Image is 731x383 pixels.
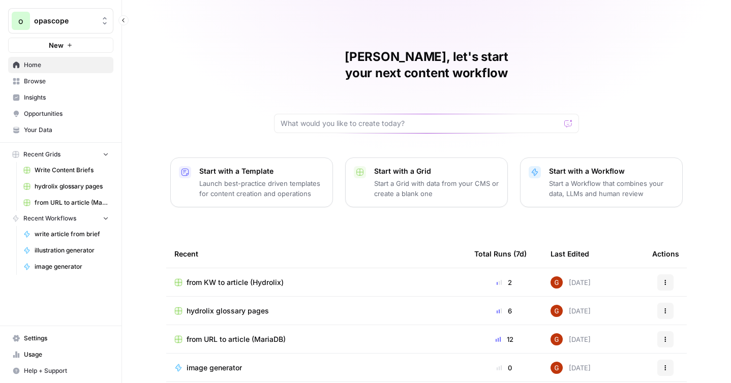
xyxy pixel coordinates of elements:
a: Opportunities [8,106,113,122]
span: opascope [34,16,96,26]
span: illustration generator [35,246,109,255]
span: from URL to article (MariaDB) [35,198,109,207]
span: Insights [24,93,109,102]
a: image generator [174,363,458,373]
span: from URL to article (MariaDB) [187,334,286,344]
div: Recent [174,240,458,268]
span: Write Content Briefs [35,166,109,175]
span: o [18,15,23,27]
button: New [8,38,113,53]
div: 6 [474,306,534,316]
div: [DATE] [551,276,591,289]
span: Home [24,60,109,70]
span: image generator [35,262,109,271]
a: Your Data [8,122,113,138]
div: Actions [652,240,679,268]
span: from KW to article (Hydrolix) [187,277,284,288]
p: Start with a Template [199,166,324,176]
button: Start with a TemplateLaunch best-practice driven templates for content creation and operations [170,157,333,207]
span: Browse [24,77,109,86]
span: hydrolix glossary pages [35,182,109,191]
a: Settings [8,330,113,346]
img: pobvtkb4t1czagu00cqquhmopsq1 [551,305,563,317]
span: Opportunities [24,109,109,118]
button: Start with a WorkflowStart a Workflow that combines your data, LLMs and human review [520,157,683,207]
p: Start a Workflow that combines your data, LLMs and human review [549,178,674,199]
a: Insights [8,89,113,106]
a: from KW to article (Hydrolix) [174,277,458,288]
a: hydrolix glossary pages [19,178,113,195]
input: What would you like to create today? [281,118,560,129]
p: Launch best-practice driven templates for content creation and operations [199,178,324,199]
a: from URL to article (MariaDB) [174,334,458,344]
div: [DATE] [551,305,591,317]
div: 2 [474,277,534,288]
div: 12 [474,334,534,344]
button: Recent Grids [8,147,113,162]
span: Usage [24,350,109,359]
a: Home [8,57,113,73]
p: Start with a Workflow [549,166,674,176]
h1: [PERSON_NAME], let's start your next content workflow [274,49,579,81]
span: Help + Support [24,366,109,375]
div: Total Runs (7d) [474,240,527,268]
span: image generator [187,363,242,373]
span: Recent Grids [23,150,60,159]
span: Settings [24,334,109,343]
img: pobvtkb4t1czagu00cqquhmopsq1 [551,276,563,289]
p: Start with a Grid [374,166,499,176]
a: Write Content Briefs [19,162,113,178]
span: hydrolix glossary pages [187,306,269,316]
a: illustration generator [19,242,113,259]
span: write article from brief [35,230,109,239]
div: [DATE] [551,333,591,345]
a: image generator [19,259,113,275]
span: Your Data [24,125,109,135]
a: from URL to article (MariaDB) [19,195,113,211]
img: pobvtkb4t1czagu00cqquhmopsq1 [551,333,563,345]
a: hydrolix glossary pages [174,306,458,316]
div: [DATE] [551,362,591,374]
button: Start with a GridStart a Grid with data from your CMS or create a blank one [345,157,508,207]
a: write article from brief [19,226,113,242]
p: Start a Grid with data from your CMS or create a blank one [374,178,499,199]
div: 0 [474,363,534,373]
div: Last Edited [551,240,589,268]
span: Recent Workflows [23,214,76,223]
a: Browse [8,73,113,89]
img: pobvtkb4t1czagu00cqquhmopsq1 [551,362,563,374]
span: New [49,40,64,50]
button: Help + Support [8,363,113,379]
button: Workspace: opascope [8,8,113,34]
a: Usage [8,346,113,363]
button: Recent Workflows [8,211,113,226]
